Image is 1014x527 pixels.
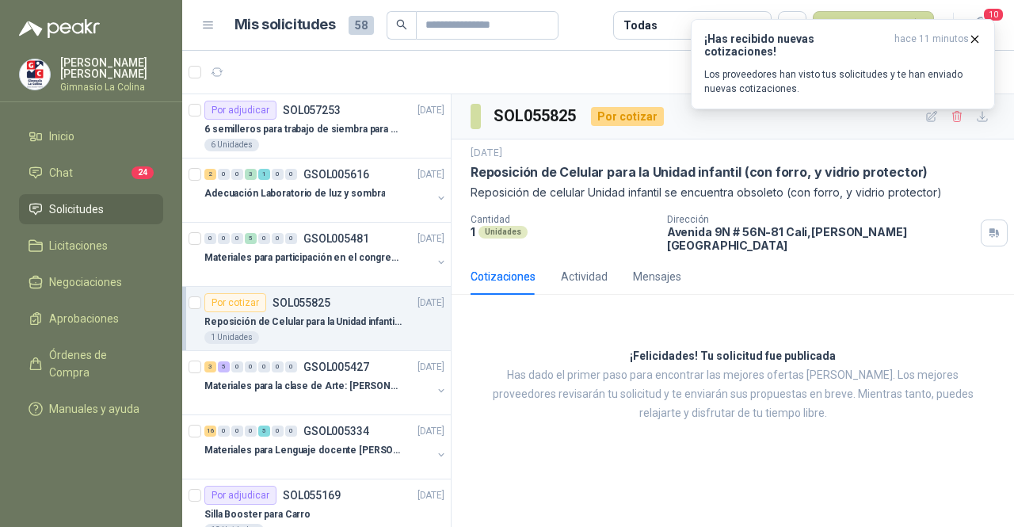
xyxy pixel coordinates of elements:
[258,169,270,180] div: 1
[667,225,974,252] p: Avenida 9N # 56N-81 Cali , [PERSON_NAME][GEOGRAPHIC_DATA]
[471,214,654,225] p: Cantidad
[258,233,270,244] div: 0
[49,346,148,381] span: Órdenes de Compra
[245,361,257,372] div: 0
[19,194,163,224] a: Solicitudes
[204,293,266,312] div: Por cotizar
[19,394,163,424] a: Manuales y ayuda
[417,296,444,311] p: [DATE]
[19,121,163,151] a: Inicio
[231,233,243,244] div: 0
[272,426,284,437] div: 0
[478,226,528,239] div: Unidades
[204,122,402,137] p: 6 semilleros para trabajo de siembra para estudiantes en la granja
[691,19,995,109] button: ¡Has recibido nuevas cotizaciones!hace 11 minutos Los proveedores han visto tus solicitudes y te ...
[182,287,451,351] a: Por cotizarSOL055825[DATE] Reposición de Celular para la Unidad infantil (con forro, y vidrio pro...
[471,164,928,181] p: Reposición de Celular para la Unidad infantil (con forro, y vidrio protector)
[204,233,216,244] div: 0
[204,169,216,180] div: 2
[258,426,270,437] div: 5
[49,310,119,327] span: Aprobaciones
[204,229,448,280] a: 0 0 0 5 0 0 0 GSOL005481[DATE] Materiales para participación en el congreso, UI
[60,57,163,79] p: [PERSON_NAME] [PERSON_NAME]
[204,186,385,201] p: Adecuación Laboratorio de luz y sombra
[633,268,681,285] div: Mensajes
[272,361,284,372] div: 0
[471,268,536,285] div: Cotizaciones
[204,443,402,458] p: Materiales para Lenguaje docente [PERSON_NAME]
[258,361,270,372] div: 0
[561,268,608,285] div: Actividad
[19,304,163,334] a: Aprobaciones
[49,273,122,291] span: Negociaciones
[204,165,448,216] a: 2 0 0 3 1 0 0 GSOL005616[DATE] Adecuación Laboratorio de luz y sombra
[204,357,448,408] a: 3 5 0 0 0 0 0 GSOL005427[DATE] Materiales para la clase de Arte: [PERSON_NAME]
[218,426,230,437] div: 0
[491,366,974,423] p: Has dado el primer paso para encontrar las mejores ofertas [PERSON_NAME]. Los mejores proveedores...
[283,490,341,501] p: SOL055169
[231,169,243,180] div: 0
[231,361,243,372] div: 0
[471,146,502,161] p: [DATE]
[591,107,664,126] div: Por cotizar
[396,19,407,30] span: search
[49,200,104,218] span: Solicitudes
[204,507,311,522] p: Silla Booster para Carro
[272,169,284,180] div: 0
[283,105,341,116] p: SOL057253
[204,422,448,472] a: 16 0 0 0 5 0 0 GSOL005334[DATE] Materiales para Lenguaje docente [PERSON_NAME]
[272,233,284,244] div: 0
[19,340,163,388] a: Órdenes de Compra
[471,184,995,201] p: Reposición de celular Unidad infantil se encuentra obsoleto (con forro, y vidrio protector)
[273,297,330,308] p: SOL055825
[234,13,336,36] h1: Mis solicitudes
[303,426,369,437] p: GSOL005334
[417,424,444,439] p: [DATE]
[417,167,444,182] p: [DATE]
[49,237,108,254] span: Licitaciones
[417,488,444,503] p: [DATE]
[60,82,163,92] p: Gimnasio La Colina
[204,315,402,330] p: Reposición de Celular para la Unidad infantil (con forro, y vidrio protector)
[704,67,982,96] p: Los proveedores han visto tus solicitudes y te han enviado nuevas cotizaciones.
[19,19,100,38] img: Logo peakr
[349,16,374,35] span: 58
[245,233,257,244] div: 5
[49,128,74,145] span: Inicio
[966,11,995,40] button: 10
[245,169,257,180] div: 3
[245,426,257,437] div: 0
[20,59,50,90] img: Company Logo
[218,233,230,244] div: 0
[303,169,369,180] p: GSOL005616
[303,361,369,372] p: GSOL005427
[204,331,259,344] div: 1 Unidades
[19,267,163,297] a: Negociaciones
[894,32,969,58] span: hace 11 minutos
[132,166,154,179] span: 24
[623,17,657,34] div: Todas
[417,231,444,246] p: [DATE]
[231,426,243,437] div: 0
[471,225,475,239] p: 1
[285,233,297,244] div: 0
[204,379,402,394] p: Materiales para la clase de Arte: [PERSON_NAME]
[19,158,163,188] a: Chat24
[285,361,297,372] div: 0
[813,11,934,40] button: Nueva solicitud
[218,169,230,180] div: 0
[204,426,216,437] div: 16
[982,7,1004,22] span: 10
[303,233,369,244] p: GSOL005481
[704,32,888,58] h3: ¡Has recibido nuevas cotizaciones!
[19,231,163,261] a: Licitaciones
[49,164,73,181] span: Chat
[630,347,836,366] h3: ¡Felicidades! Tu solicitud fue publicada
[204,486,276,505] div: Por adjudicar
[182,94,451,158] a: Por adjudicarSOL057253[DATE] 6 semilleros para trabajo de siembra para estudiantes en la granja6 ...
[204,101,276,120] div: Por adjudicar
[49,400,139,418] span: Manuales y ayuda
[285,169,297,180] div: 0
[204,361,216,372] div: 3
[417,360,444,375] p: [DATE]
